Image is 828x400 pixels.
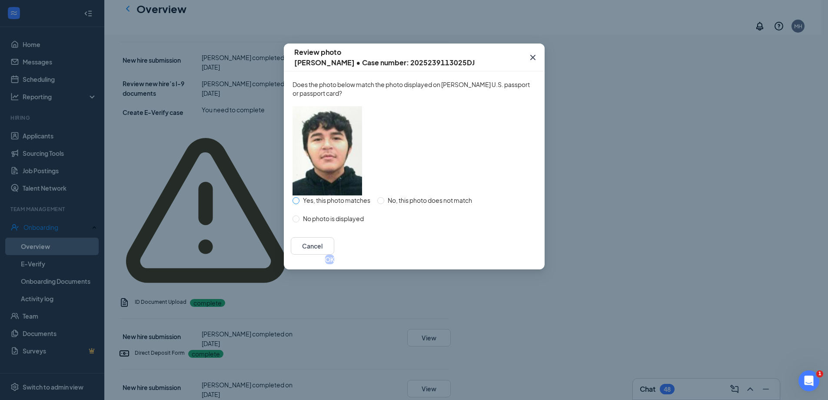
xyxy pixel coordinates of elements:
[294,58,475,67] span: [PERSON_NAME] • Case number: 2025239113025DJ
[299,214,367,223] span: No photo is displayed
[384,195,476,205] span: No, this photo does not match
[816,370,823,377] span: 1
[291,237,334,255] button: Cancel
[293,106,362,195] img: employee
[798,370,819,391] iframe: Intercom live chat
[294,47,475,57] span: Review photo
[293,80,536,97] span: Does the photo below match the photo displayed on [PERSON_NAME] U.S. passport or passport card?
[521,44,545,71] button: Close
[299,195,374,205] span: Yes, this photo matches
[528,52,538,63] svg: Cross
[325,255,334,264] button: OK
